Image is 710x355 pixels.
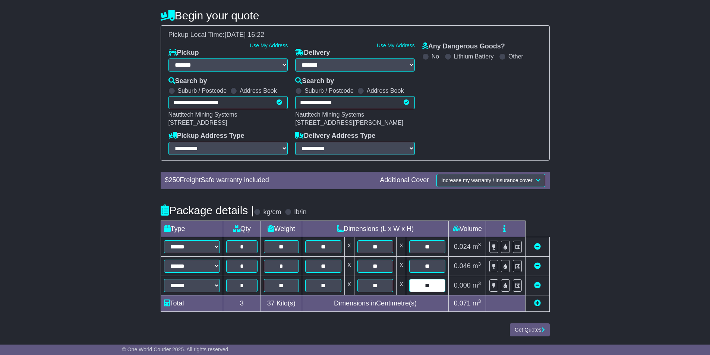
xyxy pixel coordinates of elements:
label: Search by [295,77,334,85]
span: m [473,262,481,270]
a: Remove this item [534,262,541,270]
span: 0.046 [454,262,471,270]
td: 3 [223,295,261,311]
span: [DATE] 16:22 [225,31,265,38]
label: Address Book [240,87,277,94]
a: Use My Address [377,42,415,48]
td: x [344,276,354,295]
label: Other [508,53,523,60]
span: 37 [267,299,275,307]
span: m [473,299,481,307]
span: 0.000 [454,282,471,289]
label: Pickup Address Type [168,132,244,140]
sup: 3 [478,261,481,267]
button: Increase my warranty / insurance cover [436,174,545,187]
label: Suburb / Postcode [178,87,227,94]
td: Volume [449,221,486,237]
sup: 3 [478,242,481,247]
span: m [473,243,481,250]
span: 0.024 [454,243,471,250]
h4: Package details | [161,204,254,216]
span: Nautitech Mining Systems [295,111,364,118]
div: Pickup Local Time: [165,31,546,39]
td: x [344,256,354,276]
td: Qty [223,221,261,237]
sup: 3 [478,298,481,304]
label: Suburb / Postcode [304,87,354,94]
label: Lithium Battery [454,53,494,60]
td: Weight [261,221,302,237]
h4: Begin your quote [161,9,550,22]
span: [STREET_ADDRESS][PERSON_NAME] [295,120,403,126]
button: Get Quotes [510,323,550,336]
td: Total [161,295,223,311]
td: Dimensions (L x W x H) [302,221,449,237]
label: kg/cm [263,208,281,216]
td: x [397,276,406,295]
span: 250 [169,176,180,184]
td: x [397,237,406,256]
label: lb/in [294,208,306,216]
label: Pickup [168,49,199,57]
div: Additional Cover [376,176,433,184]
span: [STREET_ADDRESS] [168,120,227,126]
span: © One World Courier 2025. All rights reserved. [122,346,230,352]
td: x [344,237,354,256]
span: Nautitech Mining Systems [168,111,237,118]
label: No [432,53,439,60]
td: Dimensions in Centimetre(s) [302,295,449,311]
div: $ FreightSafe warranty included [161,176,376,184]
a: Remove this item [534,282,541,289]
td: x [397,256,406,276]
label: Delivery [295,49,330,57]
span: 0.071 [454,299,471,307]
label: Search by [168,77,207,85]
label: Address Book [367,87,404,94]
a: Use My Address [250,42,288,48]
span: m [473,282,481,289]
span: Increase my warranty / insurance cover [441,177,532,183]
label: Delivery Address Type [295,132,375,140]
td: Type [161,221,223,237]
td: Kilo(s) [261,295,302,311]
sup: 3 [478,280,481,286]
label: Any Dangerous Goods? [422,42,505,51]
a: Remove this item [534,243,541,250]
a: Add new item [534,299,541,307]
